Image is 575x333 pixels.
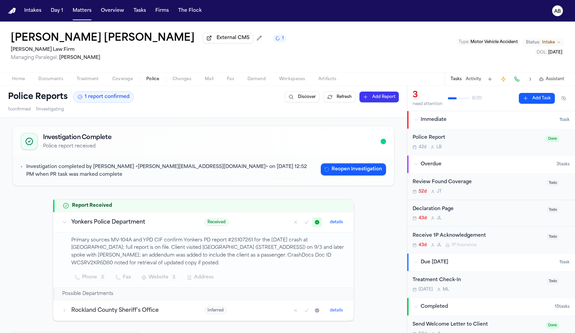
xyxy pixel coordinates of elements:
span: M L [443,287,449,292]
span: 43d [419,215,427,221]
span: Due [DATE] [421,259,448,266]
span: Overdue [421,161,442,168]
span: [DATE] [548,51,562,55]
button: External CMS [203,33,253,43]
div: Police Report [413,134,542,142]
button: The Flock [176,5,204,17]
span: Changes [172,76,191,82]
span: 1 investigating [36,107,64,112]
button: Reopen Investigation [321,163,386,175]
button: Mark as received [312,218,322,227]
button: Edit Type: Motor Vehicle Accident [457,39,520,45]
span: Status: [526,40,540,45]
h2: Investigation Complete [43,133,111,142]
button: Make a Call [512,74,522,84]
span: Coverage [112,76,133,82]
span: Received [204,219,229,226]
button: Mark as no report [291,218,300,227]
div: need attention [413,101,443,107]
span: Done [546,136,559,142]
span: 1 [282,36,284,41]
div: Open task: Declaration Page [407,200,575,227]
button: Tasks [131,5,149,17]
button: Create Immediate Task [499,74,508,84]
div: Declaration Page [413,205,543,213]
button: Completed15tasks [407,298,575,315]
div: Treatment Check-In [413,276,543,284]
button: Matters [70,5,94,17]
button: Change status from Intake [523,38,564,46]
h2: Possible Departments [62,291,113,297]
button: Address [183,271,218,284]
span: 1 task [560,260,570,265]
button: Mark as received [312,306,322,315]
span: Intake [542,40,555,45]
button: Immediate1task [407,111,575,129]
button: Overdue3tasks [407,156,575,173]
span: Fax [227,76,234,82]
button: Phone3 [71,271,109,284]
h3: Rockland County Sheriff’s Office [71,306,188,314]
button: Website3 [138,271,181,284]
button: Discover [285,92,319,102]
button: Activity [466,76,481,82]
span: Home [12,76,25,82]
span: External CMS [217,35,250,41]
span: Artifacts [318,76,337,82]
span: Workspaces [279,76,305,82]
button: Mark as no report [291,306,300,315]
button: Tasks [451,76,462,82]
button: Edit DOL: 2025-08-07 [535,49,564,56]
button: Refresh [323,92,355,102]
button: details [327,306,346,314]
span: 52d [419,189,427,194]
span: 1P Insurance [452,242,476,248]
p: Police report received [43,143,111,150]
span: 1 confirmed [8,107,31,112]
span: [DATE] [419,287,433,292]
h1: Police Reports [8,92,68,102]
span: 43d [419,242,427,248]
button: 1 active task [273,34,286,42]
span: J L [437,215,442,221]
button: Day 1 [48,5,66,17]
button: Assistant [539,76,564,82]
div: Send Welcome Letter to Client [413,321,542,329]
span: Todo [547,234,559,240]
span: Type : [459,40,469,44]
span: 3 task s [557,162,570,167]
span: 15 task s [555,304,570,309]
div: 3 [413,90,443,101]
span: Motor Vehicle Accident [470,40,518,44]
span: Todo [547,180,559,186]
div: Open task: Receive 1P Acknowledgement [407,227,575,253]
img: Finch Logo [8,8,16,14]
span: 42d [419,144,426,150]
div: Receive 1P Acknowledgement [413,232,543,240]
span: Documents [38,76,63,82]
a: Intakes [22,5,44,17]
span: DOL : [537,51,547,55]
span: Mail [205,76,214,82]
span: Immediate [421,116,447,123]
h1: [PERSON_NAME] [PERSON_NAME] [11,32,195,44]
span: Police [146,76,159,82]
a: Home [8,8,16,14]
span: Done [546,322,559,329]
span: Assistant [546,76,564,82]
p: Investigation completed by [PERSON_NAME] <[PERSON_NAME][EMAIL_ADDRESS][DOMAIN_NAME]> on [DATE] 12... [26,163,315,179]
div: Open task: Review Found Coverage [407,173,575,200]
span: L B [436,144,442,150]
button: Add Task [485,74,495,84]
button: Add Report [359,92,399,102]
span: Treatment [77,76,99,82]
div: Open task: Police Report [407,129,575,155]
button: Add Task [519,93,555,104]
span: J L [437,242,442,248]
h3: Yonkers Police Department [71,218,188,226]
p: Primary sources MV-104A and YPD CIF confirm Yonkers PD report #25107261 for the [DATE] crash at [... [71,237,346,267]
